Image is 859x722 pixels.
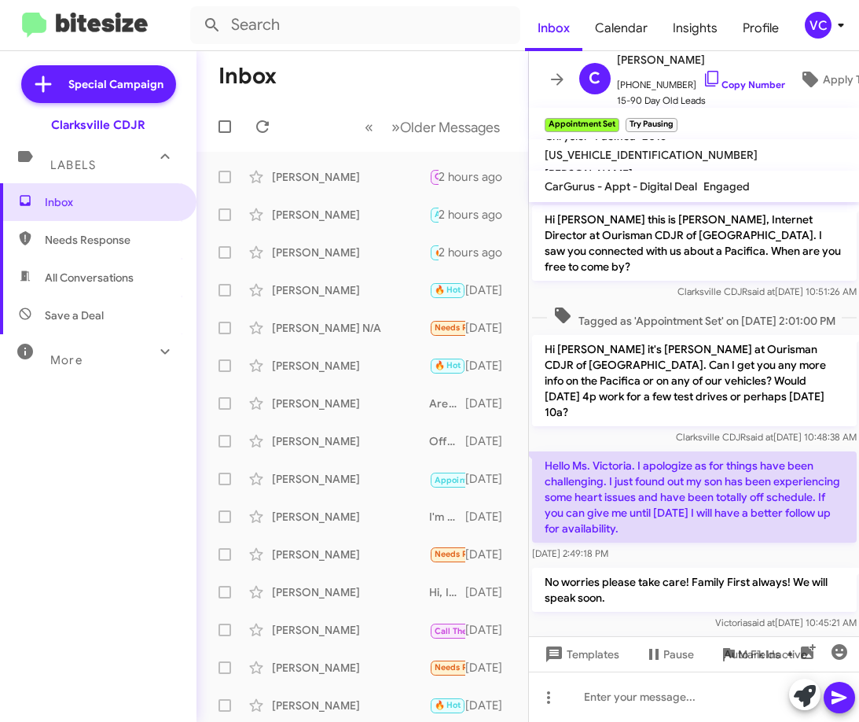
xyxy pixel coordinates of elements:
div: [PERSON_NAME] [272,547,429,562]
span: All Conversations [45,270,134,285]
div: [DATE] [465,282,516,298]
div: Thanks, [GEOGRAPHIC_DATA]. I talked to your sales manager [DATE]. He could not honor the deal tha... [429,545,465,563]
span: Older Messages [400,119,500,136]
button: Templates [529,640,632,669]
span: [PERSON_NAME] [617,50,785,69]
span: Inbox [45,194,178,210]
span: Call Them [435,171,475,182]
div: [PERSON_NAME] [272,471,429,487]
p: Hi [PERSON_NAME] this is [PERSON_NAME], Internet Director at Ourisman CDJR of [GEOGRAPHIC_DATA]. ... [532,205,857,281]
div: Clarksville CDJR [51,117,145,133]
span: Appointment Set [435,475,504,485]
div: 2 hours ago [439,169,515,185]
span: More [50,353,83,367]
div: [DATE] [465,698,516,713]
div: Inbound Call [429,620,465,639]
p: No worries please take care! Family First always! We will speak soon. [532,568,857,612]
div: VC [805,12,831,39]
div: Offer Amount: $7,043 site unseen. [429,433,465,449]
div: [PERSON_NAME] [272,282,429,298]
span: Appointment Set [435,209,504,219]
span: Tagged as 'Appointment Set' on [DATE] 2:01:00 PM [546,306,841,329]
div: [PERSON_NAME] [272,509,429,525]
div: [PERSON_NAME] [272,660,429,676]
input: Search [190,6,520,44]
span: Clarksville CDJR [DATE] 10:51:26 AM [677,285,856,297]
div: [PERSON_NAME] [272,698,429,713]
div: Awesome. I'm glad you had a great experience. [429,205,439,223]
div: [PHONE_NUMBER] [429,168,439,186]
a: Special Campaign [21,65,176,103]
div: [DATE] [465,358,516,374]
button: Next [382,111,509,143]
h1: Inbox [218,64,277,89]
div: [DATE] [465,396,516,411]
div: Great have a safe trip back [429,281,465,299]
div: [DATE] [429,696,465,714]
span: [US_VEHICLE_IDENTIFICATION_NUMBER] [545,148,758,162]
div: [DATE] [465,660,516,676]
div: [PERSON_NAME] [272,433,429,449]
button: VC [791,12,842,39]
button: Previous [355,111,383,143]
div: 2 hours ago [439,207,515,223]
div: [DATE] [465,433,516,449]
div: [DATE] [465,471,516,487]
div: [DATE] [465,547,516,562]
div: [DATE] [465,584,516,600]
a: Profile [730,6,791,51]
span: Insights [660,6,730,51]
div: Got it keep us posted when youa re ready to visit. [429,243,439,261]
span: Needs Response [435,322,501,333]
a: Calendar [582,6,660,51]
span: [DATE] 2:49:18 PM [532,547,608,559]
span: Auto Fields [724,640,799,669]
span: 🔥 Hot [435,700,461,710]
span: Needs Response [45,232,178,248]
div: No [429,469,465,488]
span: 15-90 Day Old Leads [617,93,785,109]
div: [DATE] [465,320,516,336]
span: [PHONE_NUMBER] [617,69,785,93]
div: [DATE] [465,509,516,525]
span: Labels [50,158,96,172]
div: [PERSON_NAME] [272,207,429,223]
span: said at [745,431,773,443]
p: Hi [PERSON_NAME] it's [PERSON_NAME] at Ourisman CDJR of [GEOGRAPHIC_DATA]. Can I get you any more... [532,335,857,426]
span: 🔥 Hot [435,360,461,370]
div: I'm just in the research stage right now not looking to buy till late fall [429,658,465,676]
a: Copy Number [703,79,785,90]
span: Needs Response [435,549,501,559]
small: Try Pausing [626,118,677,132]
button: Auto Fields [711,640,812,669]
small: Appointment Set [545,118,619,132]
span: Victoria [DATE] 10:45:21 AM [714,617,856,628]
div: [PERSON_NAME] [272,584,429,600]
div: Liked “Your welcome. You will ask for [PERSON_NAME] when you arrive.” [429,356,465,374]
a: Inbox [525,6,582,51]
span: » [391,117,400,137]
div: Are you interested in visiting this weekend? [429,396,465,411]
div: [PERSON_NAME] [272,245,429,260]
span: Clarksville CDJR [DATE] 10:48:38 AM [675,431,856,443]
p: Hello Ms. Victoria. I apologize as for things have been challenging. I just found out my son has ... [532,451,857,543]
div: 2 hours ago [439,245,515,260]
span: CarGurus - Appt - Digital Deal [545,179,697,193]
div: [PERSON_NAME] [272,358,429,374]
span: 🔥 Hot [435,285,461,295]
span: said at [747,285,774,297]
span: Pause [663,640,694,669]
span: Needs Response [435,662,501,672]
div: [PERSON_NAME] [272,622,429,638]
div: [PERSON_NAME] [272,169,429,185]
span: [PERSON_NAME] [545,167,633,181]
div: [PERSON_NAME] N/A [272,320,429,336]
div: [PERSON_NAME] [272,396,429,411]
span: Call Them [435,626,475,636]
div: I'm very interested, but I don't want to waste your time. I need a vehicle for $15 to $20k out th... [429,509,465,525]
span: Engaged [703,179,750,193]
span: « [365,117,373,137]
